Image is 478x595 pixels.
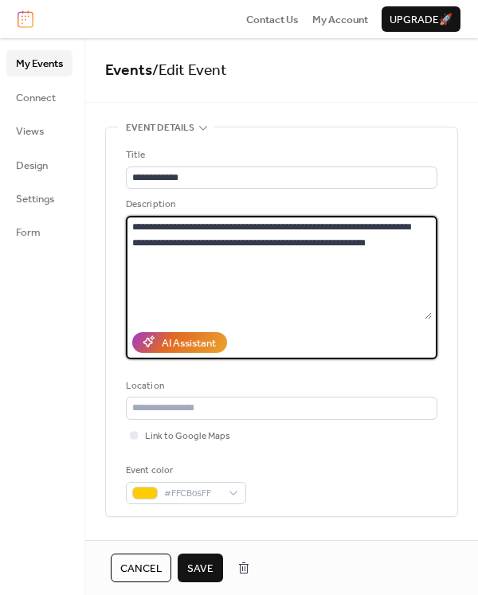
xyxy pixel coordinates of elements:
[16,158,48,174] span: Design
[382,6,460,32] button: Upgrade🚀
[126,120,194,136] span: Event details
[126,463,243,479] div: Event color
[164,486,221,502] span: #FFCB05FF
[18,10,33,28] img: logo
[132,332,227,353] button: AI Assistant
[111,554,171,582] button: Cancel
[16,225,41,241] span: Form
[6,84,72,110] a: Connect
[145,429,230,444] span: Link to Google Maps
[6,50,72,76] a: My Events
[105,56,152,85] a: Events
[6,219,72,245] a: Form
[126,536,194,552] span: Date and time
[16,56,63,72] span: My Events
[246,11,299,27] a: Contact Us
[6,152,72,178] a: Design
[312,11,368,27] a: My Account
[16,90,56,106] span: Connect
[16,191,54,207] span: Settings
[312,12,368,28] span: My Account
[126,197,434,213] div: Description
[126,378,434,394] div: Location
[6,186,72,211] a: Settings
[178,554,223,582] button: Save
[246,12,299,28] span: Contact Us
[16,123,44,139] span: Views
[390,12,453,28] span: Upgrade 🚀
[152,56,227,85] span: / Edit Event
[6,118,72,143] a: Views
[126,147,434,163] div: Title
[162,335,216,351] div: AI Assistant
[187,561,214,577] span: Save
[120,561,162,577] span: Cancel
